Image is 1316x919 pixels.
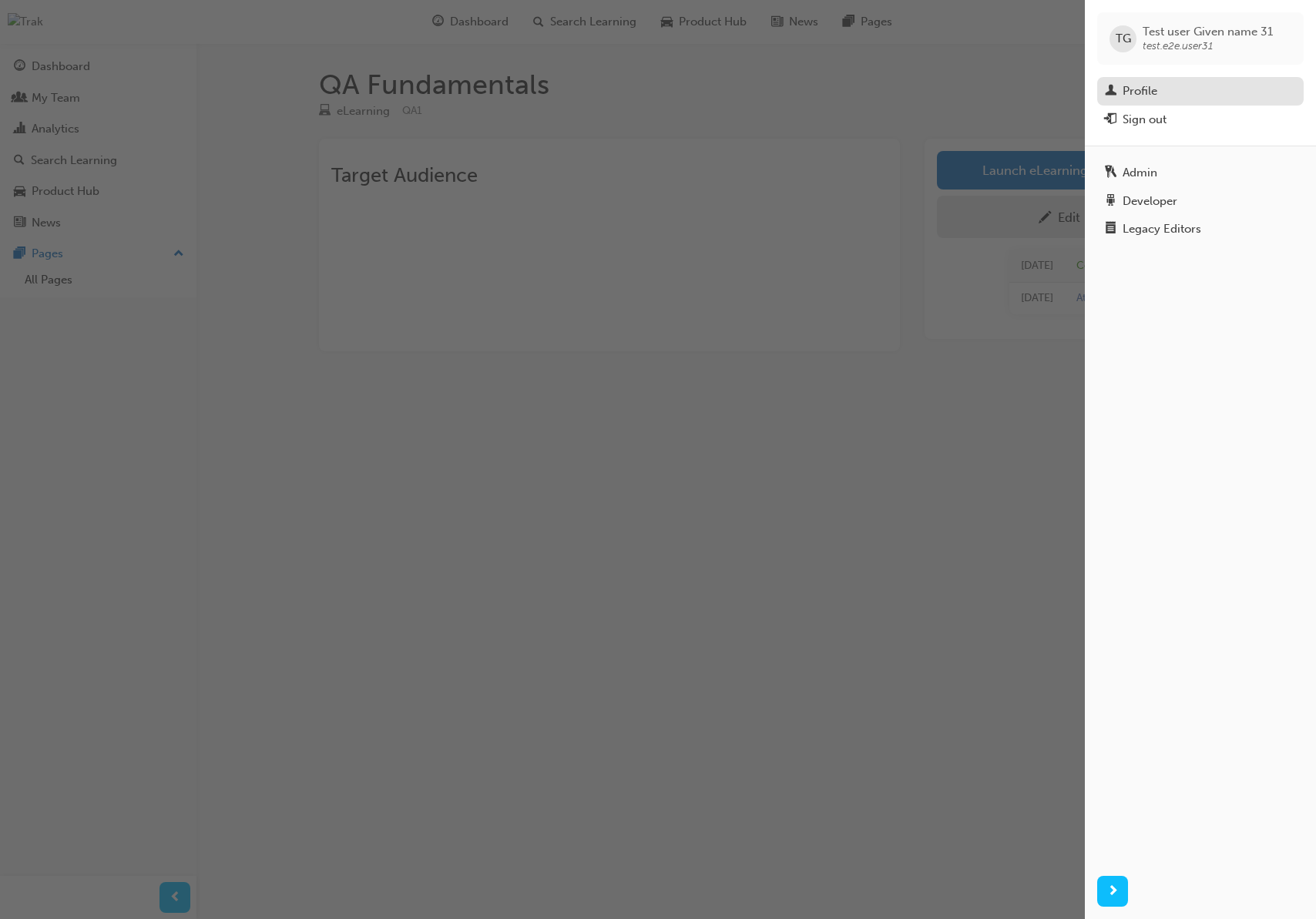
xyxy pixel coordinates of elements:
[1143,39,1213,52] span: test.e2e.user31
[1105,223,1116,236] span: notepad-icon
[1097,159,1304,187] a: Admin
[1097,187,1304,216] a: Developer
[1105,113,1116,127] span: exit-icon
[1097,215,1304,243] a: Legacy Editors
[1123,82,1157,100] div: Profile
[1143,25,1273,39] span: Test user Given name 31
[1123,111,1167,129] div: Sign out
[1123,164,1157,182] div: Admin
[1123,220,1201,238] div: Legacy Editors
[1097,77,1304,106] a: Profile
[1105,166,1116,180] span: keys-icon
[1107,882,1119,901] span: next-icon
[1116,30,1131,48] span: TG
[1123,193,1177,210] div: Developer
[1097,106,1304,134] button: Sign out
[1105,195,1116,209] span: robot-icon
[1105,85,1116,99] span: man-icon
